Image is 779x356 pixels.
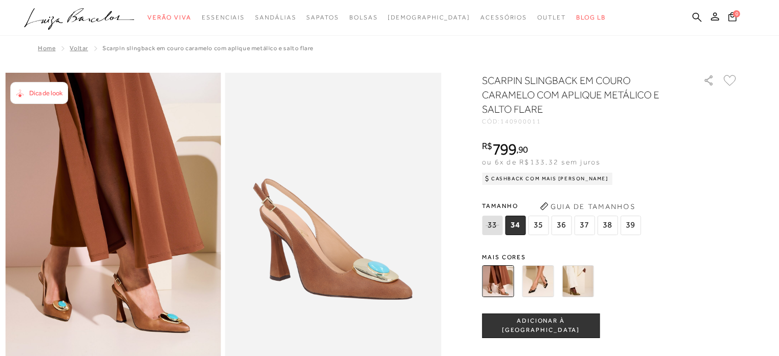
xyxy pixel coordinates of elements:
span: 36 [551,216,572,235]
button: Guia de Tamanhos [536,198,639,215]
a: Home [38,45,55,52]
span: 140900011 [500,118,541,125]
span: ADICIONAR À [GEOGRAPHIC_DATA] [482,317,599,334]
span: 34 [505,216,525,235]
span: Mais cores [482,254,738,260]
span: Bolsas [349,14,378,21]
span: ou 6x de R$133,32 sem juros [482,158,600,166]
span: Outlet [537,14,566,21]
i: R$ [482,141,492,151]
span: Sapatos [306,14,339,21]
div: Cashback com Mais [PERSON_NAME] [482,173,613,185]
div: CÓD: [482,118,687,124]
span: 799 [492,140,516,158]
a: BLOG LB [576,8,606,27]
a: Voltar [70,45,88,52]
span: 38 [597,216,618,235]
i: , [516,145,528,154]
span: Essenciais [202,14,245,21]
button: 0 [725,11,740,25]
button: ADICIONAR À [GEOGRAPHIC_DATA] [482,313,600,338]
a: noSubCategoriesText [388,8,470,27]
span: 37 [574,216,595,235]
img: SCARPIN SLINGBACK EM VERNIZ VERDE ASPARGO COM APLIQUE METÁLICO E SALTO FLARE [562,265,594,297]
a: noSubCategoriesText [255,8,296,27]
span: 33 [482,216,502,235]
span: BLOG LB [576,14,606,21]
span: 90 [518,144,528,155]
span: Acessórios [480,14,527,21]
a: noSubCategoriesText [148,8,192,27]
img: SCARPIN SLINGBACK EM VERNIZ PRETO COM APLIQUE METÁLICO E SALTO FLARE [522,265,554,297]
a: noSubCategoriesText [306,8,339,27]
span: 0 [733,10,740,17]
span: Dica de look [29,89,62,97]
span: 39 [620,216,641,235]
span: Tamanho [482,198,643,214]
span: Sandálias [255,14,296,21]
span: Verão Viva [148,14,192,21]
span: [DEMOGRAPHIC_DATA] [388,14,470,21]
a: noSubCategoriesText [349,8,378,27]
a: noSubCategoriesText [480,8,527,27]
img: SCARPIN SLINGBACK EM COURO CARAMELO COM APLIQUE METÁLICO E SALTO FLARE [482,265,514,297]
a: noSubCategoriesText [202,8,245,27]
span: 35 [528,216,549,235]
a: noSubCategoriesText [537,8,566,27]
span: SCARPIN SLINGBACK EM COURO CARAMELO COM APLIQUE METÁLICO E SALTO FLARE [102,45,313,52]
h1: SCARPIN SLINGBACK EM COURO CARAMELO COM APLIQUE METÁLICO E SALTO FLARE [482,73,674,116]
